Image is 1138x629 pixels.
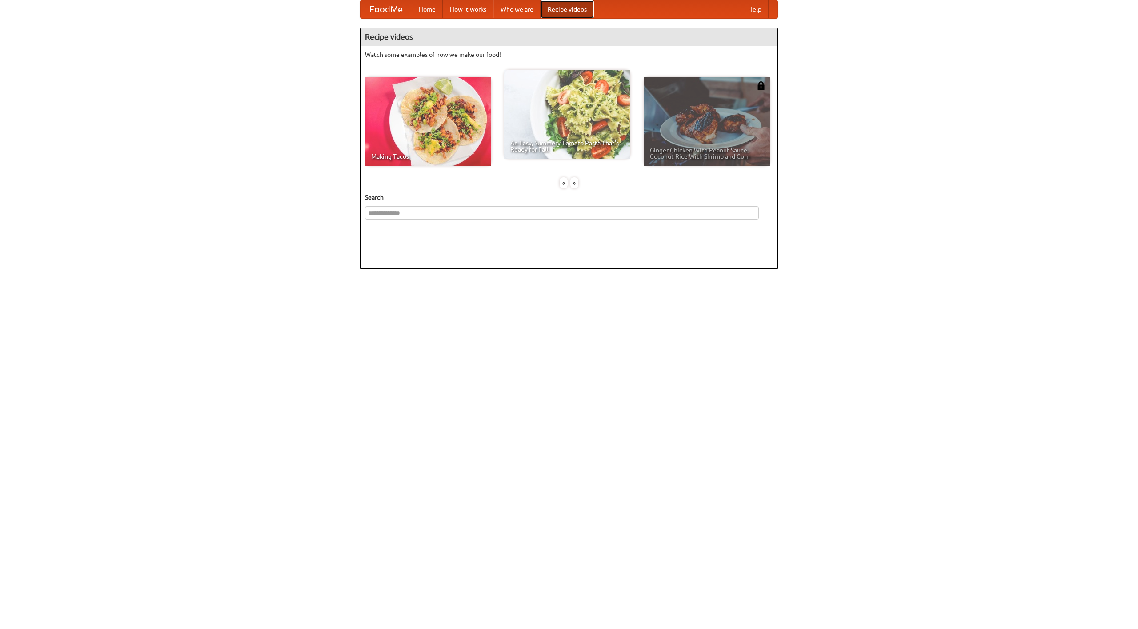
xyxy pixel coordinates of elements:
h5: Search [365,193,773,202]
a: How it works [443,0,493,18]
p: Watch some examples of how we make our food! [365,50,773,59]
a: Making Tacos [365,77,491,166]
a: Recipe videos [541,0,594,18]
a: Help [741,0,769,18]
a: An Easy, Summery Tomato Pasta That's Ready for Fall [504,70,630,159]
div: » [570,177,578,188]
h4: Recipe videos [361,28,777,46]
a: Home [412,0,443,18]
a: Who we are [493,0,541,18]
span: An Easy, Summery Tomato Pasta That's Ready for Fall [510,140,624,152]
div: « [560,177,568,188]
span: Making Tacos [371,153,485,160]
img: 483408.png [757,81,765,90]
a: FoodMe [361,0,412,18]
